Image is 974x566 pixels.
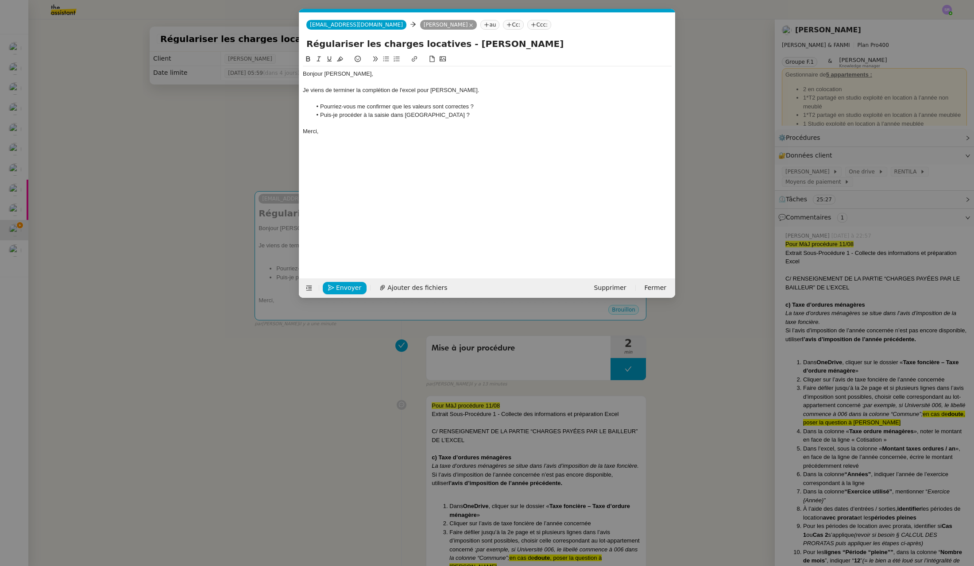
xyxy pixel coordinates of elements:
[303,86,672,94] div: Je viens de terminer la complétion de l'excel pour [PERSON_NAME].
[303,127,672,135] div: Merci,
[588,282,631,294] button: Supprimer
[312,111,672,119] li: Puis-je procéder à la saisie dans [GEOGRAPHIC_DATA] ?
[374,282,452,294] button: Ajouter des fichiers
[503,20,524,30] nz-tag: Cc:
[527,20,551,30] nz-tag: Ccc:
[480,20,499,30] nz-tag: au
[310,22,403,28] span: [EMAIL_ADDRESS][DOMAIN_NAME]
[387,283,447,293] span: Ajouter des fichiers
[306,37,668,50] input: Subject
[336,283,361,293] span: Envoyer
[420,20,477,30] nz-tag: [PERSON_NAME]
[323,282,367,294] button: Envoyer
[303,70,672,78] div: Bonjour [PERSON_NAME],
[312,103,672,111] li: Pourriez-vous me confirmer que les valeurs sont correctes ?
[594,283,626,293] span: Supprimer
[645,283,666,293] span: Fermer
[639,282,672,294] button: Fermer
